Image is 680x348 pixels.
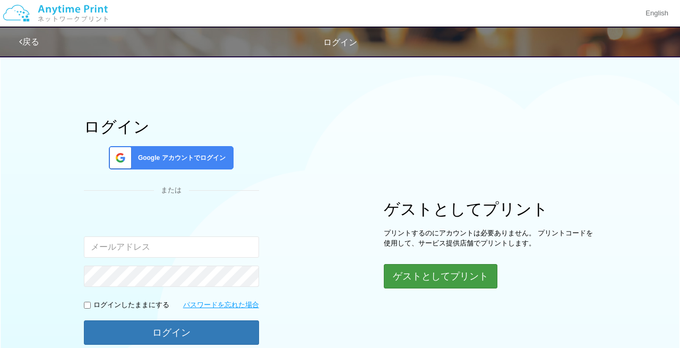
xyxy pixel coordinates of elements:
a: パスワードを忘れた場合 [183,300,259,310]
input: メールアドレス [84,236,259,258]
p: プリントするのにアカウントは必要ありません。 プリントコードを使用して、サービス提供店舗でプリントします。 [384,228,596,248]
button: ゲストとしてプリント [384,264,497,288]
button: ログイン [84,320,259,345]
h1: ログイン [84,118,259,135]
a: 戻る [19,37,39,46]
h1: ゲストとしてプリント [384,200,596,218]
span: ログイン [323,38,357,47]
p: ログインしたままにする [93,300,169,310]
span: Google アカウントでログイン [134,154,226,163]
div: または [84,185,259,196]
